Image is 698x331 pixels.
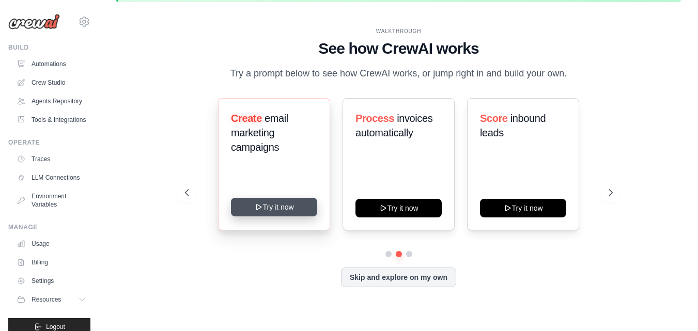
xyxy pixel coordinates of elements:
img: Logo [8,14,60,29]
h1: See how CrewAI works [185,39,613,58]
span: Logout [46,323,65,331]
button: Try it now [231,198,317,216]
a: Billing [12,254,90,271]
span: inbound leads [480,113,546,138]
span: Process [355,113,394,124]
a: Usage [12,235,90,252]
a: Automations [12,56,90,72]
button: Skip and explore on my own [341,267,456,287]
span: Score [480,113,508,124]
span: Create [231,113,262,124]
div: Manage [8,223,90,231]
a: LLM Connections [12,169,90,186]
span: invoices automatically [355,113,432,138]
a: Traces [12,151,90,167]
a: Crew Studio [12,74,90,91]
span: Resources [32,295,61,304]
button: Try it now [355,199,442,217]
a: Environment Variables [12,188,90,213]
span: email marketing campaigns [231,113,288,153]
button: Try it now [480,199,566,217]
a: Tools & Integrations [12,112,90,128]
button: Resources [12,291,90,308]
a: Agents Repository [12,93,90,109]
p: Try a prompt below to see how CrewAI works, or jump right in and build your own. [225,66,572,81]
div: Build [8,43,90,52]
a: Settings [12,273,90,289]
div: Operate [8,138,90,147]
div: WALKTHROUGH [185,27,613,35]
